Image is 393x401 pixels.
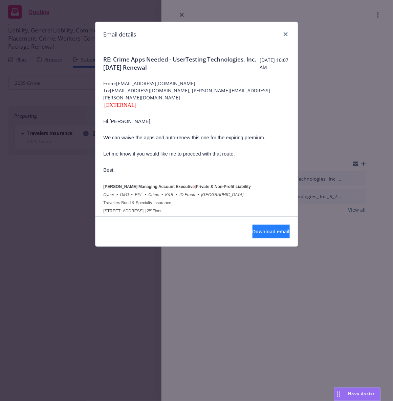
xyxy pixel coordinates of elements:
span: | [195,184,196,189]
span: Managing Account Executive [138,184,195,189]
span: Nova Assist [348,391,375,397]
span: Private & Non-Profit Liability [196,184,251,189]
span: Cyber • D&O • EPL • Crime • K&R • ID Fraud • [GEOGRAPHIC_DATA] [104,192,244,197]
button: Nova Assist [334,387,381,401]
div: Drag to move [334,388,343,401]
